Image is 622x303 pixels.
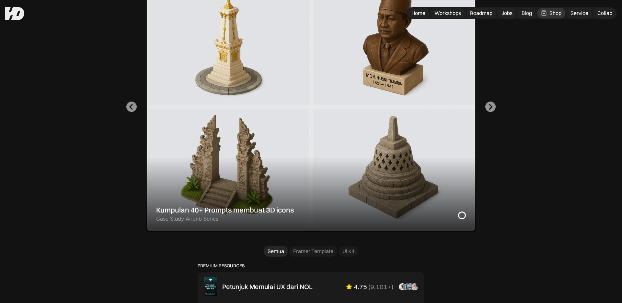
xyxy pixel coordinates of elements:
[466,8,496,18] a: Roadmap
[597,10,612,17] div: Collab
[126,102,137,112] button: Previous slide
[498,8,516,18] a: Jobs
[501,10,513,17] div: Jobs
[485,102,496,112] button: Go to first slide
[549,10,561,17] div: Shop
[434,10,461,17] div: Workshops
[391,283,393,291] div: )
[370,283,391,291] div: 9,101+
[470,10,492,17] div: Roadmap
[342,248,354,255] div: UI Kit
[570,10,588,17] div: Service
[199,273,423,300] a: Petunjuk Memulai UX dari NOL4.75(9,101+)
[537,8,565,18] a: Shop
[268,248,284,255] div: Semua
[354,283,367,291] div: 4.75
[567,8,592,18] a: Service
[593,8,616,18] a: Collab
[293,248,333,255] div: Framer Template
[368,283,370,291] div: (
[408,8,429,18] a: Home
[198,263,424,269] p: PREMIUM RESOURCES
[222,283,313,291] div: Petunjuk Memulai UX dari NOL
[518,8,536,18] a: Blog
[522,10,532,17] div: Blog
[411,10,425,17] div: Home
[431,8,465,18] a: Workshops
